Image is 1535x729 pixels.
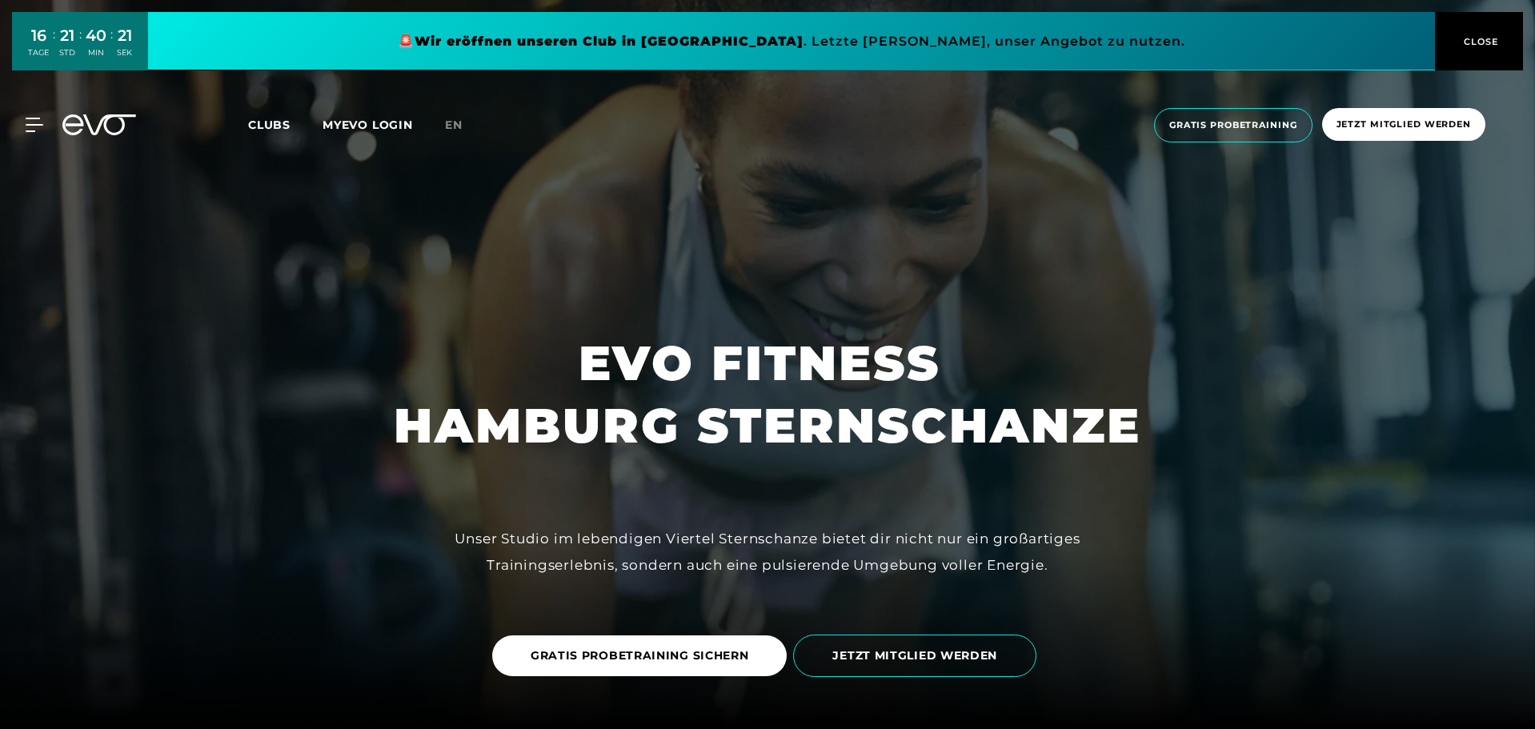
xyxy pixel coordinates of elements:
div: MIN [86,47,106,58]
span: CLOSE [1460,34,1499,49]
span: Jetzt Mitglied werden [1337,118,1471,131]
div: : [53,26,55,68]
a: JETZT MITGLIED WERDEN [793,623,1043,689]
div: 21 [117,24,132,47]
button: CLOSE [1435,12,1523,70]
span: Gratis Probetraining [1169,118,1297,132]
div: TAGE [28,47,49,58]
div: : [79,26,82,68]
div: 40 [86,24,106,47]
div: 21 [59,24,75,47]
span: en [445,118,463,132]
a: MYEVO LOGIN [323,118,413,132]
a: GRATIS PROBETRAINING SICHERN [492,623,794,688]
a: en [445,116,482,134]
a: Gratis Probetraining [1149,108,1317,142]
div: 16 [28,24,49,47]
h1: EVO FITNESS HAMBURG STERNSCHANZE [394,332,1141,457]
div: : [110,26,113,68]
a: Jetzt Mitglied werden [1317,108,1490,142]
div: SEK [117,47,132,58]
a: Clubs [248,117,323,132]
div: STD [59,47,75,58]
span: JETZT MITGLIED WERDEN [832,647,997,664]
span: Clubs [248,118,291,132]
span: GRATIS PROBETRAINING SICHERN [531,647,749,664]
div: Unser Studio im lebendigen Viertel Sternschanze bietet dir nicht nur ein großartiges Trainingserl... [407,526,1128,578]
